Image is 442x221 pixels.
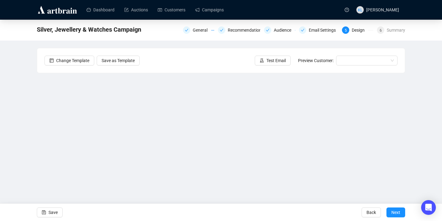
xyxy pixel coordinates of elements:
span: Change Template [56,57,89,64]
span: 6 [380,28,382,33]
span: check [220,28,223,32]
div: Audience [264,26,295,34]
span: Test Email [266,57,286,64]
span: [PERSON_NAME] [366,7,399,12]
div: Open Intercom Messenger [421,200,436,215]
button: Save as Template [97,56,140,65]
div: Email Settings [299,26,338,34]
div: General [183,26,214,34]
span: check [301,28,304,32]
div: Recommendations [228,26,267,34]
div: Email Settings [309,26,339,34]
button: Change Template [45,56,94,65]
span: Save as Template [102,57,135,64]
button: Test Email [255,56,291,65]
div: Summary [387,26,405,34]
div: General [193,26,211,34]
button: Next [386,207,405,217]
span: check [266,28,269,32]
div: Recommendations [218,26,260,34]
span: Save [48,204,58,221]
span: check [185,28,188,32]
a: Campaigns [195,2,224,18]
div: Design [352,26,368,34]
span: Silver, Jewellery & Watches Campaign [37,25,141,34]
a: Dashboard [87,2,114,18]
a: Customers [158,2,185,18]
div: 5Design [342,26,373,34]
span: Next [391,204,400,221]
span: KL [358,6,363,13]
img: logo [37,5,78,15]
span: question-circle [345,8,349,12]
button: Save [37,207,63,217]
a: Auctions [124,2,148,18]
div: 6Summary [377,26,405,34]
span: Preview Customer: [298,58,334,63]
span: 5 [345,28,347,33]
span: experiment [260,58,264,63]
button: Back [362,207,381,217]
span: layout [49,58,54,63]
span: save [42,210,46,215]
div: Audience [274,26,295,34]
span: Back [366,204,376,221]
